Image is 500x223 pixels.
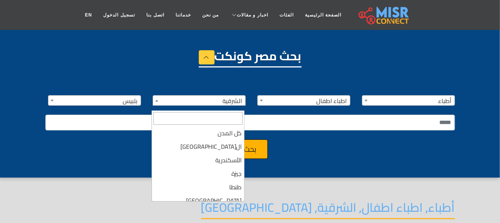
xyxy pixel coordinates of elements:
span: أطباء [362,95,455,106]
a: EN [80,8,98,22]
li: [GEOGRAPHIC_DATA] [152,194,244,207]
li: ال[GEOGRAPHIC_DATA] [152,140,244,153]
li: طنطا [152,180,244,194]
span: بلبيس [48,96,141,106]
a: خدماتنا [170,8,197,22]
span: الشرقية [153,95,246,106]
span: اخبار و مقالات [237,12,268,18]
li: جيزة [152,167,244,180]
h4: أطباء, اطباء اطفال, الشرقية, [GEOGRAPHIC_DATA] [201,200,455,219]
span: أطباء [362,96,455,106]
a: اخبار و مقالات [224,8,274,22]
a: اتصل بنا [141,8,170,22]
span: الشرقية [153,96,245,106]
span: اطباء اطفال [258,96,350,106]
h1: بحث مصر كونكت [199,49,302,67]
span: بلبيس [48,95,141,106]
input: Search [153,112,243,125]
li: الأسكندرية [152,153,244,167]
img: main.misr_connect [359,6,409,24]
a: من نحن [197,8,224,22]
a: تسجيل الدخول [98,8,141,22]
a: الصفحة الرئيسية [299,8,347,22]
button: بحث [232,139,268,159]
li: كل المدن [152,126,244,140]
a: الفئات [274,8,299,22]
span: اطباء اطفال [257,95,350,106]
